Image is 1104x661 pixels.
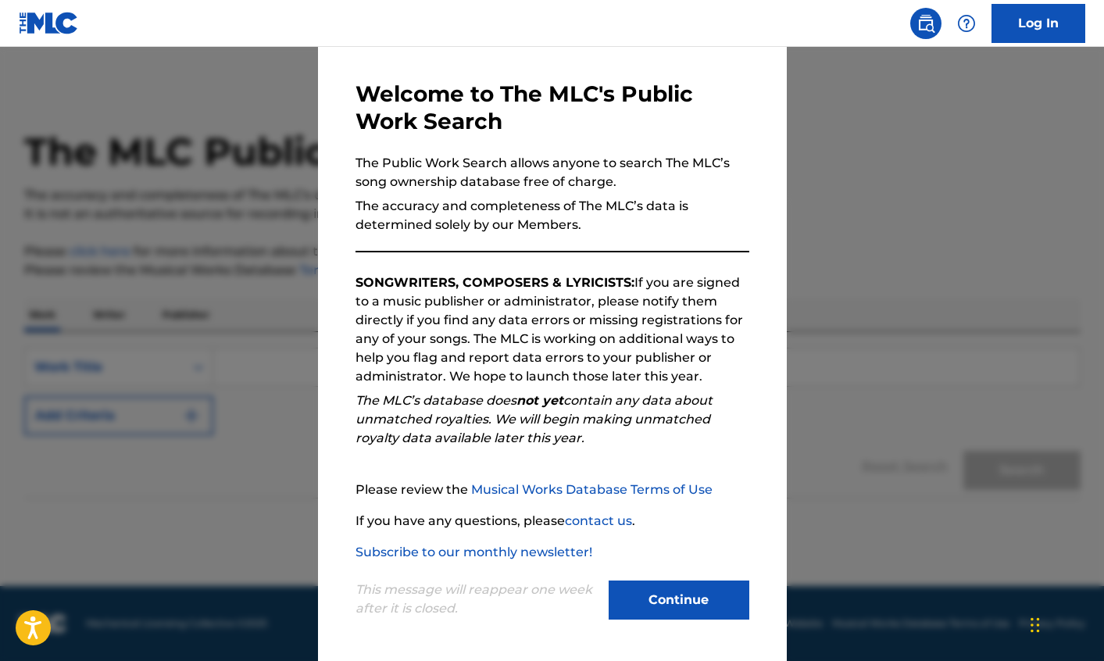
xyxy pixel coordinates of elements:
[991,4,1085,43] a: Log In
[355,154,749,191] p: The Public Work Search allows anyone to search The MLC’s song ownership database free of charge.
[355,481,749,499] p: Please review the
[355,80,749,135] h3: Welcome to The MLC's Public Work Search
[471,482,713,497] a: Musical Works Database Terms of Use
[355,197,749,234] p: The accuracy and completeness of The MLC’s data is determined solely by our Members.
[355,512,749,531] p: If you have any questions, please .
[355,545,592,559] a: Subscribe to our monthly newsletter!
[355,273,749,386] p: If you are signed to a music publisher or administrator, please notify them directly if you find ...
[910,8,941,39] a: Public Search
[355,393,713,445] em: The MLC’s database does contain any data about unmatched royalties. We will begin making unmatche...
[516,393,563,408] strong: not yet
[565,513,632,528] a: contact us
[951,8,982,39] div: Help
[957,14,976,33] img: help
[19,12,79,34] img: MLC Logo
[355,581,599,618] p: This message will reappear one week after it is closed.
[1031,602,1040,648] div: Drag
[355,275,634,290] strong: SONGWRITERS, COMPOSERS & LYRICISTS:
[1026,586,1104,661] iframe: Chat Widget
[609,581,749,620] button: Continue
[916,14,935,33] img: search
